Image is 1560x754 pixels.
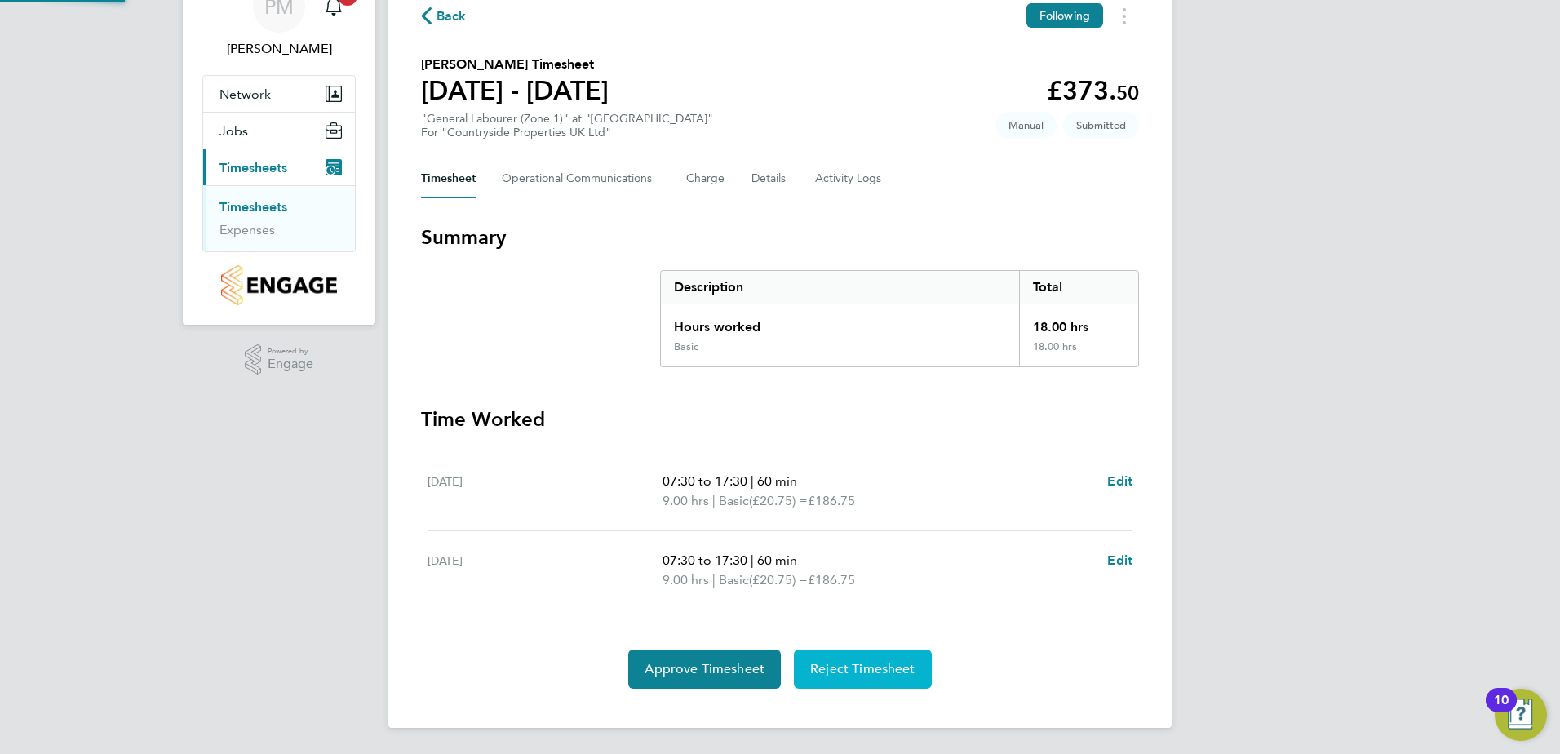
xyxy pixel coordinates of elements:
[810,661,915,677] span: Reject Timesheet
[719,491,749,511] span: Basic
[1107,473,1132,489] span: Edit
[663,572,709,588] span: 9.00 hrs
[428,472,663,511] div: [DATE]
[202,265,356,305] a: Go to home page
[421,126,713,140] div: For "Countryside Properties UK Ltd"
[203,185,355,251] div: Timesheets
[661,304,1019,340] div: Hours worked
[712,493,716,508] span: |
[1039,8,1090,23] span: Following
[268,357,313,371] span: Engage
[203,76,355,112] button: Network
[219,160,287,175] span: Timesheets
[245,344,314,375] a: Powered byEngage
[757,552,797,568] span: 60 min
[421,112,713,140] div: "General Labourer (Zone 1)" at "[GEOGRAPHIC_DATA]"
[502,159,660,198] button: Operational Communications
[749,572,808,588] span: (£20.75) =
[1019,304,1138,340] div: 18.00 hrs
[219,222,275,237] a: Expenses
[749,493,808,508] span: (£20.75) =
[437,7,467,26] span: Back
[757,473,797,489] span: 60 min
[815,159,884,198] button: Activity Logs
[1116,81,1139,104] span: 50
[686,159,725,198] button: Charge
[421,406,1139,432] h3: Time Worked
[628,650,781,689] button: Approve Timesheet
[421,224,1139,251] h3: Summary
[202,39,356,59] span: Paul Marcus
[1494,700,1509,721] div: 10
[660,270,1139,367] div: Summary
[995,112,1057,139] span: This timesheet was manually created.
[712,572,716,588] span: |
[421,6,467,26] button: Back
[1110,3,1139,29] button: Timesheets Menu
[808,572,855,588] span: £186.75
[421,224,1139,689] section: Timesheet
[751,473,754,489] span: |
[421,159,476,198] button: Timesheet
[219,199,287,215] a: Timesheets
[1019,340,1138,366] div: 18.00 hrs
[203,113,355,149] button: Jobs
[1019,271,1138,304] div: Total
[808,493,855,508] span: £186.75
[428,551,663,590] div: [DATE]
[674,340,698,353] div: Basic
[1495,689,1547,741] button: Open Resource Center, 10 new notifications
[203,149,355,185] button: Timesheets
[1107,551,1132,570] a: Edit
[1047,75,1139,106] app-decimal: £373.
[1026,3,1103,28] button: Following
[661,271,1019,304] div: Description
[219,86,271,102] span: Network
[1107,472,1132,491] a: Edit
[663,493,709,508] span: 9.00 hrs
[663,473,747,489] span: 07:30 to 17:30
[663,552,747,568] span: 07:30 to 17:30
[1063,112,1139,139] span: This timesheet is Submitted.
[751,159,789,198] button: Details
[1107,552,1132,568] span: Edit
[421,55,609,74] h2: [PERSON_NAME] Timesheet
[751,552,754,568] span: |
[719,570,749,590] span: Basic
[421,74,609,107] h1: [DATE] - [DATE]
[794,650,932,689] button: Reject Timesheet
[268,344,313,358] span: Powered by
[221,265,336,305] img: countryside-properties-logo-retina.png
[219,123,248,139] span: Jobs
[645,661,764,677] span: Approve Timesheet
